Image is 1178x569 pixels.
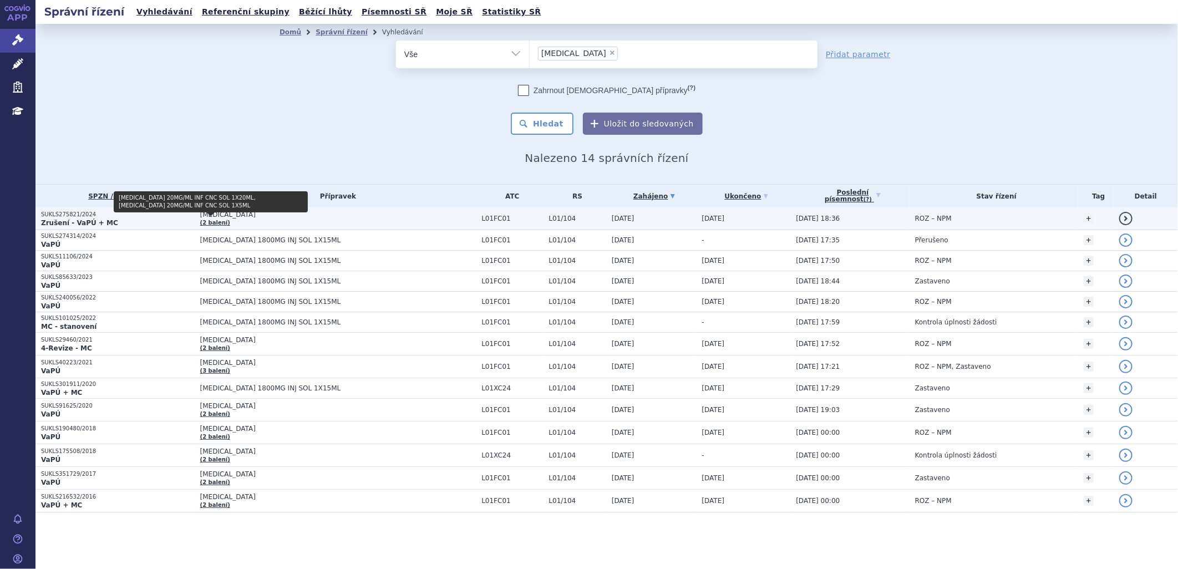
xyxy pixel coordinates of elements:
[511,113,573,135] button: Hledat
[481,474,543,482] span: L01FC01
[280,28,301,36] a: Domů
[612,497,634,505] span: [DATE]
[915,277,950,285] span: Zastaveno
[702,257,725,265] span: [DATE]
[200,298,476,306] span: [MEDICAL_DATA] 1800MG INJ SOL 1X15ML
[702,406,725,414] span: [DATE]
[1084,473,1094,483] a: +
[200,277,476,285] span: [MEDICAL_DATA] 1800MG INJ SOL 1X15ML
[549,257,606,265] span: L01/104
[612,215,634,222] span: [DATE]
[195,185,476,207] th: Přípravek
[612,318,634,326] span: [DATE]
[1119,212,1133,225] a: detail
[41,493,195,501] p: SUKLS216532/2016
[1078,185,1114,207] th: Tag
[796,384,840,392] span: [DATE] 17:29
[702,298,725,306] span: [DATE]
[200,434,230,440] a: (2 balení)
[915,257,952,265] span: ROZ – NPM
[200,345,230,351] a: (2 balení)
[549,406,606,414] span: L01/104
[200,470,476,478] span: [MEDICAL_DATA]
[915,318,997,326] span: Kontrola úplnosti žádosti
[1119,403,1133,416] a: detail
[476,185,543,207] th: ATC
[316,28,368,36] a: Správní řízení
[1084,339,1094,349] a: +
[41,470,195,478] p: SUKLS351729/2017
[621,46,627,60] input: [MEDICAL_DATA]
[583,113,703,135] button: Uložit do sledovaných
[41,219,118,227] strong: Zrušení - VaPÚ + MC
[1084,428,1094,438] a: +
[41,479,60,486] strong: VaPÚ
[541,49,606,57] span: [MEDICAL_DATA]
[1119,316,1133,329] a: detail
[481,384,543,392] span: L01XC24
[296,4,356,19] a: Běžící lhůty
[200,456,230,463] a: (2 balení)
[481,451,543,459] span: L01XC24
[915,363,991,370] span: ROZ – NPM, Zastaveno
[41,302,60,310] strong: VaPÚ
[612,277,634,285] span: [DATE]
[702,340,725,348] span: [DATE]
[1119,382,1133,395] a: detail
[612,429,634,436] span: [DATE]
[702,236,704,244] span: -
[549,497,606,505] span: L01/104
[549,236,606,244] span: L01/104
[796,298,840,306] span: [DATE] 18:20
[41,456,60,464] strong: VaPÚ
[796,474,840,482] span: [DATE] 00:00
[41,389,82,397] strong: VaPÚ + MC
[796,185,909,207] a: Poslednípísemnost(?)
[1119,275,1133,288] a: detail
[915,406,950,414] span: Zastaveno
[200,368,230,374] a: (3 balení)
[41,336,195,344] p: SUKLS29460/2021
[200,211,476,219] span: [MEDICAL_DATA]
[200,384,476,392] span: [MEDICAL_DATA] 1800MG INJ SOL 1X15ML
[481,340,543,348] span: L01FC01
[702,429,725,436] span: [DATE]
[200,448,476,455] span: [MEDICAL_DATA]
[549,215,606,222] span: L01/104
[702,189,791,204] a: Ukončeno
[612,236,634,244] span: [DATE]
[612,406,634,414] span: [DATE]
[518,85,695,96] label: Zahrnout [DEMOGRAPHIC_DATA] přípravky
[200,318,476,326] span: [MEDICAL_DATA] 1800MG INJ SOL 1X15ML
[796,277,840,285] span: [DATE] 18:44
[549,384,606,392] span: L01/104
[796,497,840,505] span: [DATE] 00:00
[1119,360,1133,373] a: detail
[41,189,195,204] a: SPZN / Typ SŘ
[200,502,230,508] a: (2 balení)
[549,451,606,459] span: L01/104
[826,49,891,60] a: Přidat parametr
[200,236,476,244] span: [MEDICAL_DATA] 1800MG INJ SOL 1X15ML
[1084,496,1094,506] a: +
[481,236,543,244] span: L01FC01
[915,215,952,222] span: ROZ – NPM
[702,384,725,392] span: [DATE]
[796,406,840,414] span: [DATE] 19:03
[796,215,840,222] span: [DATE] 18:36
[549,340,606,348] span: L01/104
[612,189,697,204] a: Zahájeno
[1084,405,1094,415] a: +
[41,261,60,269] strong: VaPÚ
[433,4,476,19] a: Moje SŘ
[702,277,725,285] span: [DATE]
[1119,471,1133,485] a: detail
[481,215,543,222] span: L01FC01
[609,49,616,56] span: ×
[525,151,688,165] span: Nalezeno 14 správních řízení
[41,273,195,281] p: SUKLS85633/2023
[1119,254,1133,267] a: detail
[796,257,840,265] span: [DATE] 17:50
[200,479,230,485] a: (2 balení)
[702,497,725,505] span: [DATE]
